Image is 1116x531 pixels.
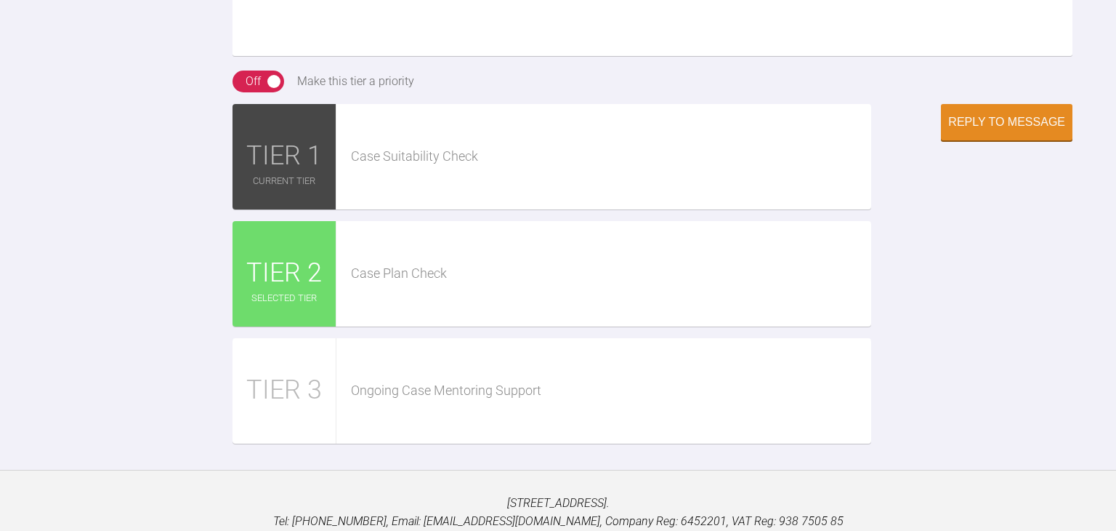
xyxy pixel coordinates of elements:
div: Reply to Message [948,116,1065,129]
div: Off [246,72,261,91]
button: Reply to Message [941,104,1072,140]
span: TIER 3 [246,370,322,412]
span: TIER 2 [246,252,322,295]
div: Make this tier a priority [297,72,414,91]
div: Ongoing Case Mentoring Support [351,380,872,402]
div: Case Suitability Check [351,146,872,167]
p: [STREET_ADDRESS]. Tel: [PHONE_NUMBER], Email: [EMAIL_ADDRESS][DOMAIN_NAME], Company Reg: 6452201,... [23,494,1093,531]
div: Case Plan Check [351,263,872,284]
span: TIER 1 [246,135,322,177]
